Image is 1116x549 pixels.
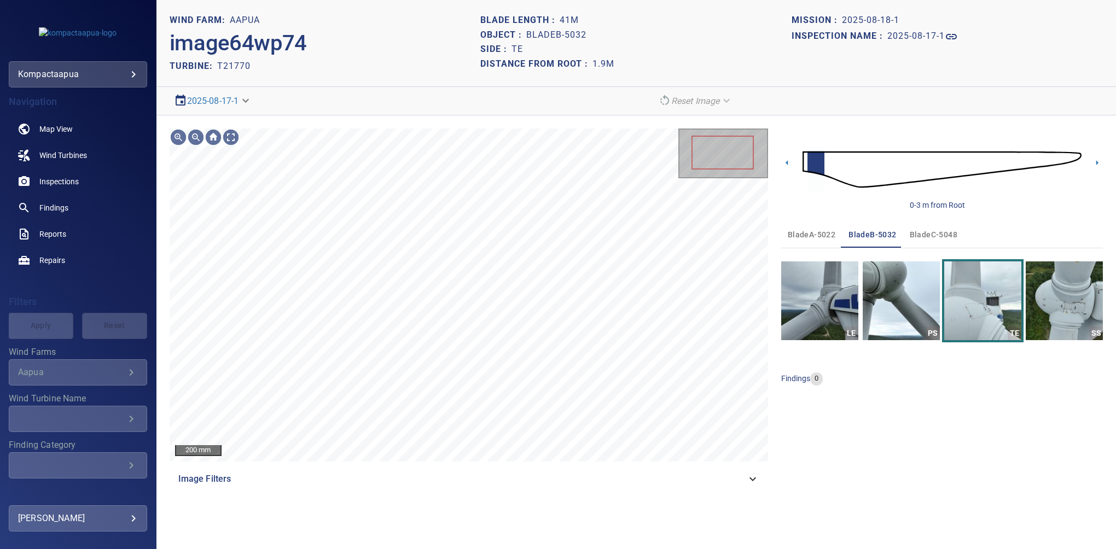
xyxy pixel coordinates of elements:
div: Wind Turbine Name [9,406,147,432]
a: 2025-08-17-1 [187,96,239,106]
div: [PERSON_NAME] [18,510,138,527]
label: Finding Type [9,487,147,496]
a: findings noActive [9,195,147,221]
h1: Aapua [230,15,260,26]
span: Map View [39,124,73,135]
span: findings [781,373,810,382]
h1: Mission : [792,15,842,26]
div: kompactaapua [9,61,147,87]
div: 0-3 m from Root [910,200,965,211]
div: PS [926,326,940,340]
div: LE [845,326,858,340]
h1: 2025-08-18-1 [842,15,899,26]
span: bladeA-5022 [788,228,835,242]
h1: 41m [560,15,579,26]
a: TE [944,261,1021,340]
label: Finding Category [9,441,147,449]
h2: image64wp74 [170,30,307,56]
span: 0 [810,373,823,384]
div: Image Filters [170,466,768,492]
a: inspections noActive [9,168,147,195]
div: SS [1089,326,1103,340]
em: Reset Image [671,96,720,106]
img: d [803,136,1082,203]
span: bladeB-5032 [848,228,896,242]
a: PS [863,261,940,340]
a: reports noActive [9,221,147,247]
a: repairs noActive [9,247,147,273]
span: Findings [39,202,68,213]
h1: Distance from root : [480,59,592,69]
h1: 2025-08-17-1 [887,31,945,42]
div: Aapua [18,367,125,377]
h1: WIND FARM: [170,15,230,26]
span: Inspections [39,176,79,187]
h1: Object : [480,30,526,40]
h1: Blade length : [480,15,560,26]
span: bladeC-5048 [910,228,957,242]
h4: Filters [9,296,147,307]
img: Zoom out [187,129,205,146]
span: Repairs [39,255,65,266]
h1: Side : [480,44,512,55]
div: TE [1008,326,1021,340]
a: LE [781,261,858,340]
img: Toggle full page [222,129,240,146]
div: Finding Category [9,452,147,478]
span: Wind Turbines [39,150,87,161]
h1: bladeB-5032 [526,30,586,40]
h2: T21770 [217,61,251,71]
h1: TE [512,44,523,55]
h1: Inspection name : [792,31,887,42]
h4: Navigation [9,96,147,107]
a: windturbines noActive [9,142,147,168]
span: Reports [39,229,66,240]
h1: 1.9m [592,59,614,69]
a: 2025-08-17-1 [887,30,958,43]
div: Wind Farms [9,359,147,386]
div: kompactaapua [18,66,138,83]
div: Reset Image [654,91,737,110]
a: map noActive [9,116,147,142]
h2: TURBINE: [170,61,217,71]
div: 2025-08-17-1 [170,91,257,110]
img: kompactaapua-logo [39,27,117,38]
span: Image Filters [178,472,746,486]
img: Go home [205,129,222,146]
label: Wind Farms [9,348,147,357]
a: SS [1026,261,1103,340]
img: Zoom in [170,129,187,146]
label: Wind Turbine Name [9,394,147,403]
